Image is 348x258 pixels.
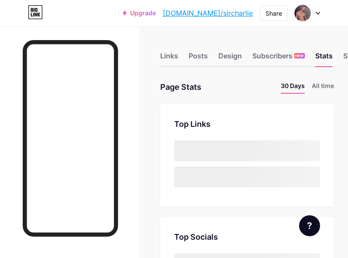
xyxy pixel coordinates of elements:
div: Subscribers [252,51,305,66]
a: [DOMAIN_NAME]/sircharlie [163,8,253,18]
div: Stats [315,51,333,66]
div: Page Stats [160,81,201,94]
div: Share [265,9,282,18]
div: Top Links [174,118,320,130]
img: sircharlie [294,5,311,21]
li: All time [312,81,334,94]
a: Upgrade [123,10,156,17]
span: NEW [295,53,303,58]
div: Design [218,51,242,66]
div: Posts [189,51,208,66]
div: Links [160,51,178,66]
li: 30 Days [281,81,305,94]
div: Top Socials [174,231,320,243]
